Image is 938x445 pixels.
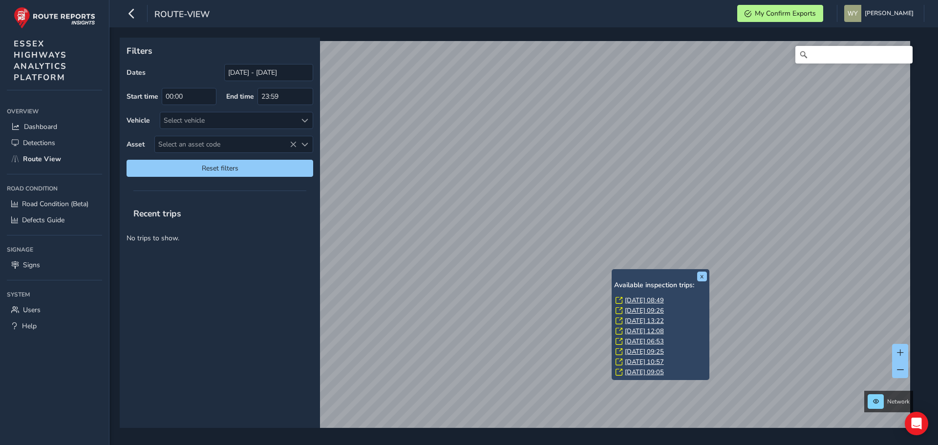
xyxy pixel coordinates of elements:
[795,46,913,64] input: Search
[7,196,102,212] a: Road Condition (Beta)
[625,368,664,377] a: [DATE] 09:05
[625,337,664,346] a: [DATE] 06:53
[625,358,664,366] a: [DATE] 10:57
[297,136,313,152] div: Select an asset code
[154,8,210,22] span: route-view
[22,215,64,225] span: Defects Guide
[625,296,664,305] a: [DATE] 08:49
[7,181,102,196] div: Road Condition
[614,281,707,290] h6: Available inspection trips:
[123,41,910,439] canvas: Map
[226,92,254,101] label: End time
[625,327,664,336] a: [DATE] 12:08
[7,242,102,257] div: Signage
[7,104,102,119] div: Overview
[24,122,57,131] span: Dashboard
[7,318,102,334] a: Help
[23,305,41,315] span: Users
[7,257,102,273] a: Signs
[23,138,55,148] span: Detections
[625,378,664,387] a: [DATE] 12:36
[844,5,861,22] img: diamond-layout
[737,5,823,22] button: My Confirm Exports
[7,287,102,302] div: System
[905,412,928,435] div: Open Intercom Messenger
[697,272,707,281] button: x
[7,212,102,228] a: Defects Guide
[127,92,158,101] label: Start time
[127,116,150,125] label: Vehicle
[7,119,102,135] a: Dashboard
[127,201,188,226] span: Recent trips
[22,321,37,331] span: Help
[127,44,313,57] p: Filters
[7,302,102,318] a: Users
[844,5,917,22] button: [PERSON_NAME]
[625,306,664,315] a: [DATE] 09:26
[127,140,145,149] label: Asset
[625,317,664,325] a: [DATE] 13:22
[155,136,297,152] span: Select an asset code
[23,260,40,270] span: Signs
[127,160,313,177] button: Reset filters
[7,151,102,167] a: Route View
[887,398,910,405] span: Network
[120,226,320,250] p: No trips to show.
[865,5,914,22] span: [PERSON_NAME]
[14,7,95,29] img: rr logo
[14,38,67,83] span: ESSEX HIGHWAYS ANALYTICS PLATFORM
[160,112,297,128] div: Select vehicle
[625,347,664,356] a: [DATE] 09:25
[23,154,61,164] span: Route View
[22,199,88,209] span: Road Condition (Beta)
[134,164,306,173] span: Reset filters
[127,68,146,77] label: Dates
[7,135,102,151] a: Detections
[755,9,816,18] span: My Confirm Exports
